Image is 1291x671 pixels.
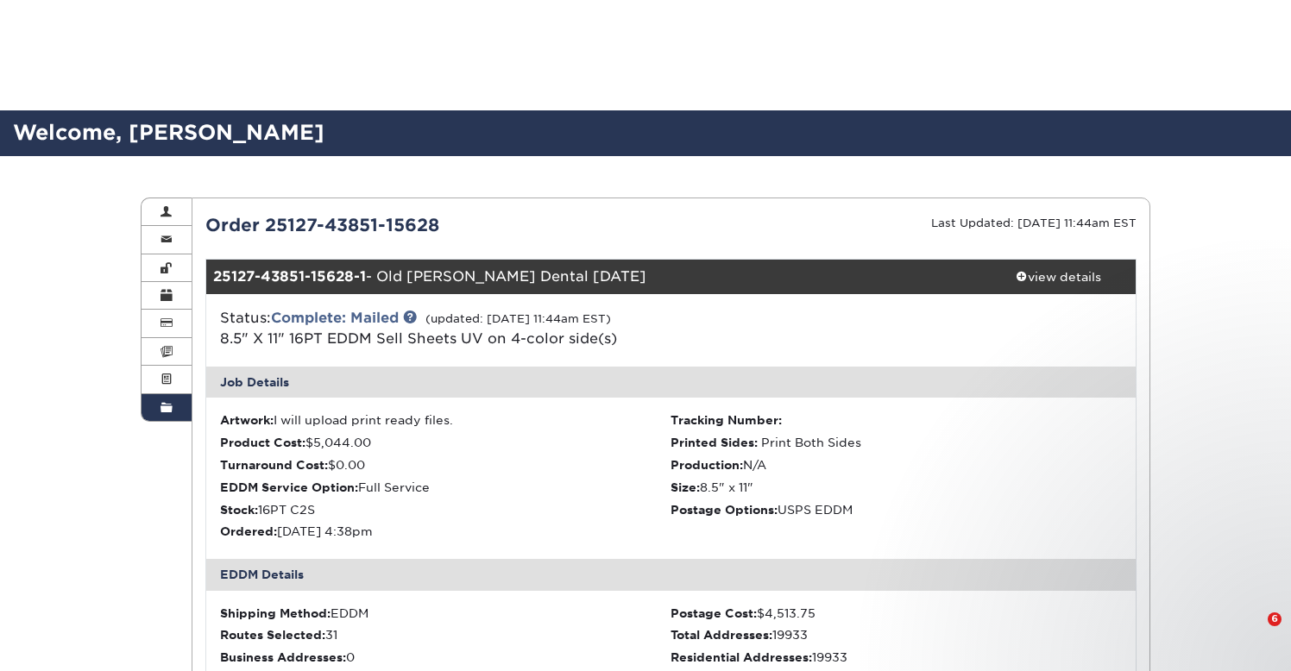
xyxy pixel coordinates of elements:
li: USPS EDDM [671,501,1122,518]
strong: Routes Selected: [220,628,325,642]
div: 0 [220,649,671,666]
strong: EDDM Service Option: [220,480,358,494]
strong: Postage Options: [671,503,778,517]
iframe: Intercom live chat [1232,612,1274,654]
a: 8.5" X 11" 16PT EDDM Sell Sheets UV on 4-color side(s) [220,330,617,347]
li: N/A [671,456,1122,473]
li: $5,044.00 [220,434,671,451]
strong: Residential Addresses: [671,650,812,664]
strong: Artwork: [220,413,274,427]
li: 8.5" x 11" [671,479,1122,496]
span: Print Both Sides [761,436,861,449]
div: Status: [207,308,826,349]
strong: Business Addresses: [220,650,346,664]
li: $0.00 [220,456,671,473]
small: (updated: [DATE] 11:44am EST) [425,312,611,325]
div: $4,513.75 [671,605,1122,622]
div: 31 [220,626,671,643]
div: EDDM Details [206,559,1137,590]
strong: Size: [671,480,700,494]
div: EDDM [220,605,671,622]
strong: Product Cost: [220,436,305,449]
strong: Stock: [220,503,258,517]
div: Job Details [206,367,1137,398]
div: Order 25127-43851-15628 [192,212,671,238]
div: 19933 [671,649,1122,666]
li: [DATE] 4:38pm [220,523,671,540]
div: - Old [PERSON_NAME] Dental [DATE] [206,260,981,294]
strong: Tracking Number: [671,413,782,427]
strong: 25127-43851-15628-1 [213,268,366,285]
li: 16PT C2S [220,501,671,518]
strong: Printed Sides: [671,436,758,449]
strong: Postage Cost: [671,606,757,620]
a: Complete: Mailed [271,310,399,326]
strong: Production: [671,458,743,472]
small: Last Updated: [DATE] 11:44am EST [931,216,1137,229]
strong: Shipping Method: [220,606,331,620]
strong: Turnaround Cost: [220,458,328,472]
strong: Ordered: [220,524,277,538]
a: view details [980,260,1136,294]
div: view details [980,268,1136,285]
div: 19933 [671,626,1122,643]
li: I will upload print ready files. [220,411,671,429]
span: 6 [1268,612,1282,626]
strong: Total Addresses: [671,628,772,642]
li: Full Service [220,479,671,496]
